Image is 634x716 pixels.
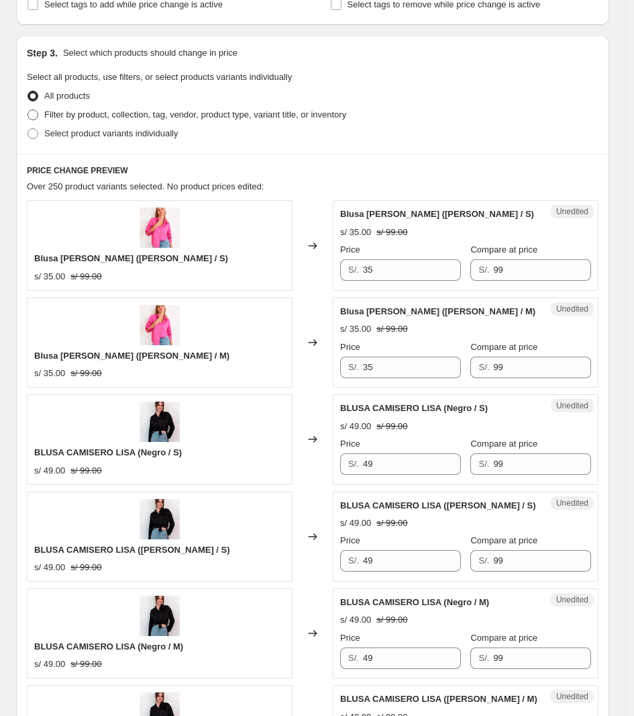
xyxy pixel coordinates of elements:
span: S/. [478,459,489,469]
div: s/ 49.00 [34,561,65,574]
strike: s/ 99.00 [70,367,101,380]
img: blusacaiseropaula2_80x.jpg [140,208,180,248]
span: Compare at price [470,244,537,255]
span: Over 250 product variants selected. No product prices edited: [27,181,264,191]
img: blusacamiserolisa_80x.jpg [140,499,180,539]
strike: s/ 99.00 [376,322,407,336]
span: Price [340,439,360,449]
span: S/. [478,653,489,663]
span: S/. [478,555,489,566]
span: Compare at price [470,439,537,449]
div: s/ 35.00 [340,322,371,336]
span: Unedited [556,206,588,217]
strike: s/ 99.00 [70,561,101,574]
img: blusacamiserolisa_80x.jpg [140,596,180,636]
span: S/. [348,653,359,663]
div: s/ 49.00 [340,613,371,627]
span: S/. [478,362,489,372]
span: Unedited [556,304,588,314]
span: BLUSA CAMISERO LISA ([PERSON_NAME] / M) [340,694,537,704]
span: Blusa [PERSON_NAME] ([PERSON_NAME] / M) [340,306,535,316]
strike: s/ 99.00 [376,517,407,530]
div: s/ 49.00 [340,517,371,530]
strike: s/ 99.00 [70,658,101,671]
img: blusacamiserolisa_80x.jpg [140,402,180,442]
span: Filter by product, collection, tag, vendor, product type, variant title, or inventory [44,109,346,120]
span: Compare at price [470,342,537,352]
div: s/ 49.00 [340,420,371,433]
span: Unedited [556,594,588,605]
span: All products [44,91,90,101]
div: s/ 35.00 [34,270,65,283]
span: Price [340,535,360,545]
span: S/. [348,555,359,566]
span: S/. [478,265,489,275]
strike: s/ 99.00 [70,464,101,478]
span: Price [340,342,360,352]
span: BLUSA CAMISERO LISA ([PERSON_NAME] / S) [340,500,536,510]
span: Blusa [PERSON_NAME] ([PERSON_NAME] / S) [34,253,228,263]
strike: s/ 99.00 [376,420,407,433]
span: Unedited [556,498,588,508]
p: Select which products should change in price [63,46,237,60]
strike: s/ 99.00 [70,270,101,283]
div: s/ 49.00 [34,464,65,478]
div: s/ 35.00 [340,226,371,239]
span: Price [340,244,360,255]
span: Compare at price [470,535,537,545]
div: s/ 35.00 [34,367,65,380]
img: blusacaiseropaula2_80x.jpg [140,305,180,345]
span: Blusa [PERSON_NAME] ([PERSON_NAME] / S) [340,209,534,219]
div: s/ 49.00 [34,658,65,671]
span: S/. [348,362,359,372]
span: BLUSA CAMISERO LISA (Negro / S) [34,447,182,457]
span: Select all products, use filters, or select products variants individually [27,72,292,82]
span: Unedited [556,400,588,411]
span: Unedited [556,691,588,702]
span: BLUSA CAMISERO LISA (Negro / M) [34,641,183,652]
span: S/. [348,459,359,469]
span: BLUSA CAMISERO LISA (Negro / S) [340,403,488,413]
span: BLUSA CAMISERO LISA ([PERSON_NAME] / S) [34,545,230,555]
span: Blusa [PERSON_NAME] ([PERSON_NAME] / M) [34,351,229,361]
span: Price [340,633,360,643]
strike: s/ 99.00 [376,613,407,627]
span: Compare at price [470,633,537,643]
span: BLUSA CAMISERO LISA (Negro / M) [340,597,489,607]
span: Select product variants individually [44,128,178,138]
strike: s/ 99.00 [376,226,407,239]
h2: Step 3. [27,46,58,60]
h6: PRICE CHANGE PREVIEW [27,165,598,176]
span: S/. [348,265,359,275]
